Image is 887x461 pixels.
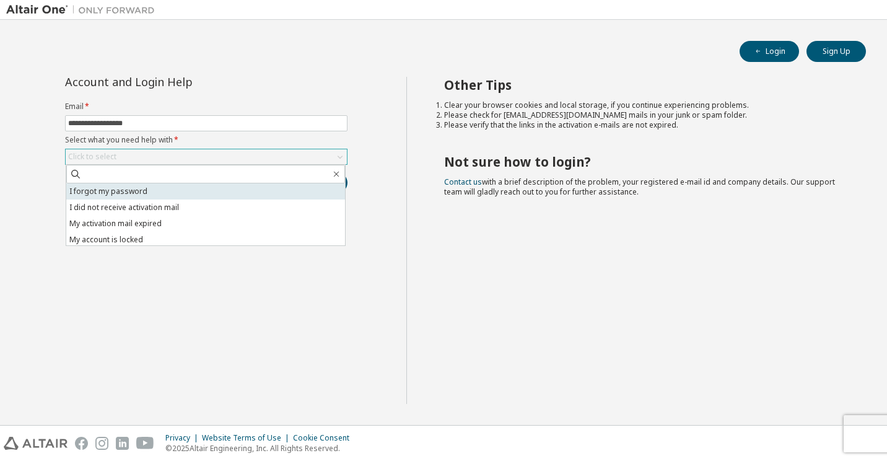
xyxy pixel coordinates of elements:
img: facebook.svg [75,437,88,450]
span: with a brief description of the problem, your registered e-mail id and company details. Our suppo... [444,177,835,197]
h2: Not sure how to login? [444,154,844,170]
a: Contact us [444,177,482,187]
label: Email [65,102,347,112]
img: altair_logo.svg [4,437,68,450]
button: Login [740,41,799,62]
p: © 2025 Altair Engineering, Inc. All Rights Reserved. [165,443,357,454]
button: Sign Up [806,41,866,62]
li: I forgot my password [66,183,345,200]
li: Please verify that the links in the activation e-mails are not expired. [444,120,844,130]
div: Privacy [165,433,202,443]
h2: Other Tips [444,77,844,93]
div: Website Terms of Use [202,433,293,443]
li: Please check for [EMAIL_ADDRESS][DOMAIN_NAME] mails in your junk or spam folder. [444,110,844,120]
div: Cookie Consent [293,433,357,443]
img: instagram.svg [95,437,108,450]
img: Altair One [6,4,161,16]
div: Click to select [68,152,116,162]
label: Select what you need help with [65,135,347,145]
img: linkedin.svg [116,437,129,450]
div: Account and Login Help [65,77,291,87]
li: Clear your browser cookies and local storage, if you continue experiencing problems. [444,100,844,110]
img: youtube.svg [136,437,154,450]
div: Click to select [66,149,347,164]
